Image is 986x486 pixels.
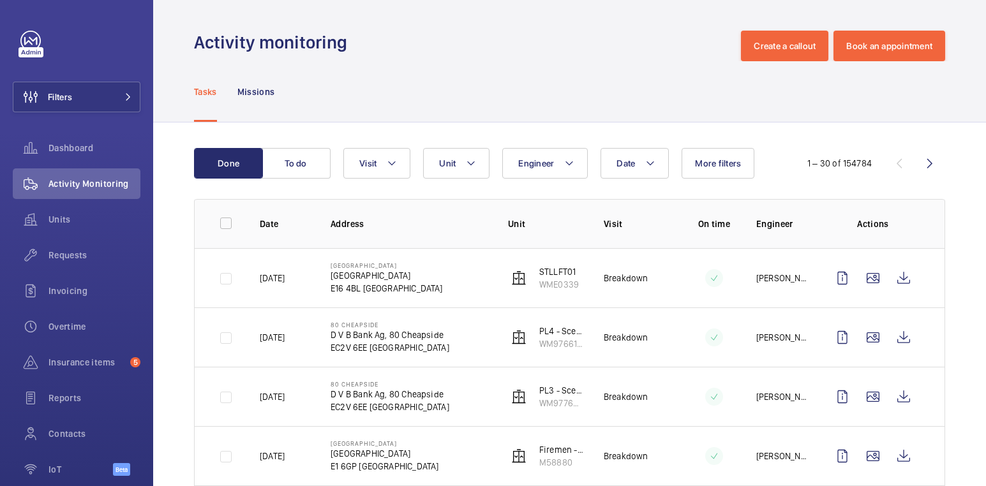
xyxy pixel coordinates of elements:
[113,463,130,476] span: Beta
[49,142,140,154] span: Dashboard
[539,443,583,456] p: Firemen - EPL Passenger Lift 2 RH
[331,388,449,401] p: D V B Bank Ag, 80 Cheapside
[756,390,807,403] p: [PERSON_NAME]
[439,158,456,168] span: Unit
[237,85,275,98] p: Missions
[49,249,140,261] span: Requests
[511,330,527,345] img: elevator.svg
[49,284,140,297] span: Invoicing
[539,265,579,278] p: STLLFT01
[260,331,285,344] p: [DATE]
[756,450,807,462] p: [PERSON_NAME]
[539,325,583,337] p: PL4 - Scenic
[331,269,443,282] p: [GEOGRAPHIC_DATA]
[194,31,355,54] h1: Activity monitoring
[756,217,807,230] p: Engineer
[49,427,140,440] span: Contacts
[508,217,583,230] p: Unit
[260,450,285,462] p: [DATE]
[807,157,872,170] div: 1 – 30 of 154784
[331,321,449,328] p: 80 Cheapside
[194,148,263,179] button: Done
[833,31,945,61] button: Book an appointment
[130,357,140,367] span: 5
[331,460,438,473] p: E1 6GP [GEOGRAPHIC_DATA]
[827,217,919,230] p: Actions
[49,320,140,333] span: Overtime
[604,390,648,403] p: Breakdown
[616,158,635,168] span: Date
[260,390,285,403] p: [DATE]
[49,356,125,369] span: Insurance items
[539,397,583,409] p: WM97767924
[359,158,377,168] span: Visit
[741,31,828,61] button: Create a callout
[48,91,72,103] span: Filters
[604,450,648,462] p: Breakdown
[13,82,140,112] button: Filters
[423,148,489,179] button: Unit
[695,158,741,168] span: More filters
[343,148,410,179] button: Visit
[331,401,449,413] p: EC2V 6EE [GEOGRAPHIC_DATA]
[331,282,443,295] p: E16 4BL [GEOGRAPHIC_DATA]
[262,148,331,179] button: To do
[692,217,736,230] p: On time
[502,148,588,179] button: Engineer
[194,85,217,98] p: Tasks
[604,272,648,284] p: Breakdown
[260,217,310,230] p: Date
[49,213,140,226] span: Units
[331,447,438,460] p: [GEOGRAPHIC_DATA]
[601,148,669,179] button: Date
[331,261,443,269] p: [GEOGRAPHIC_DATA]
[756,272,807,284] p: [PERSON_NAME]
[331,328,449,341] p: D V B Bank Ag, 80 Cheapside
[539,278,579,291] p: WME0339
[511,270,527,286] img: elevator.svg
[331,380,449,388] p: 80 Cheapside
[331,217,488,230] p: Address
[49,392,140,404] span: Reports
[260,272,285,284] p: [DATE]
[511,389,527,404] img: elevator.svg
[539,337,583,350] p: WM97661710
[756,331,807,344] p: [PERSON_NAME]
[604,217,672,230] p: Visit
[539,456,583,469] p: M58880
[682,148,754,179] button: More filters
[49,177,140,190] span: Activity Monitoring
[539,384,583,397] p: PL3 - Scenic
[518,158,554,168] span: Engineer
[331,341,449,354] p: EC2V 6EE [GEOGRAPHIC_DATA]
[511,448,527,464] img: elevator.svg
[49,463,113,476] span: IoT
[604,331,648,344] p: Breakdown
[331,439,438,447] p: [GEOGRAPHIC_DATA]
